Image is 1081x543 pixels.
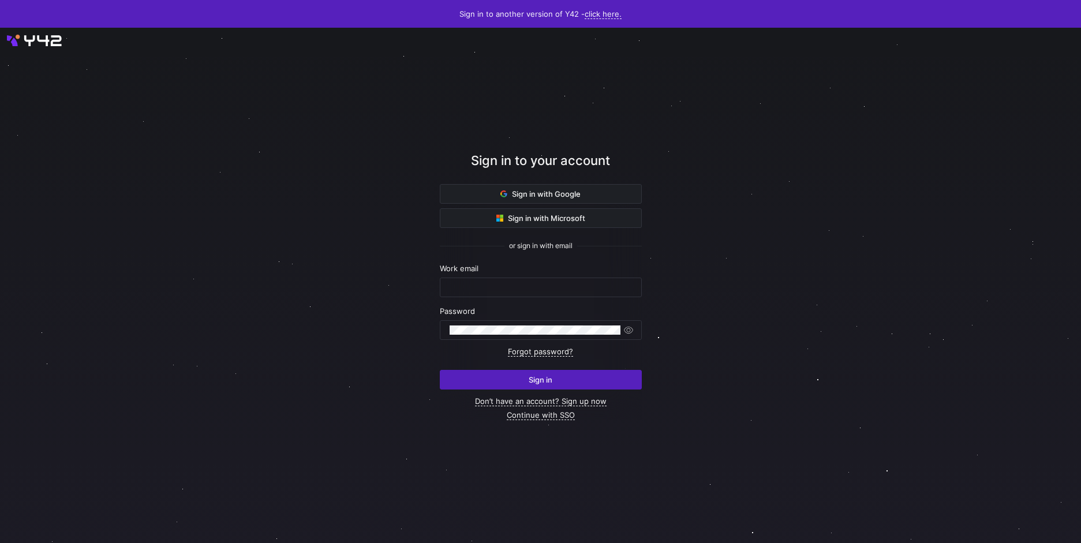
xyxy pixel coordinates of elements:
[475,396,607,406] a: Don’t have an account? Sign up now
[529,375,552,384] span: Sign in
[440,208,642,228] button: Sign in with Microsoft
[440,370,642,390] button: Sign in
[440,306,475,316] span: Password
[585,9,622,19] a: click here.
[496,214,585,223] span: Sign in with Microsoft
[440,151,642,184] div: Sign in to your account
[507,410,575,420] a: Continue with SSO
[500,189,581,199] span: Sign in with Google
[509,242,573,250] span: or sign in with email
[440,184,642,204] button: Sign in with Google
[440,264,478,273] span: Work email
[508,347,573,357] a: Forgot password?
